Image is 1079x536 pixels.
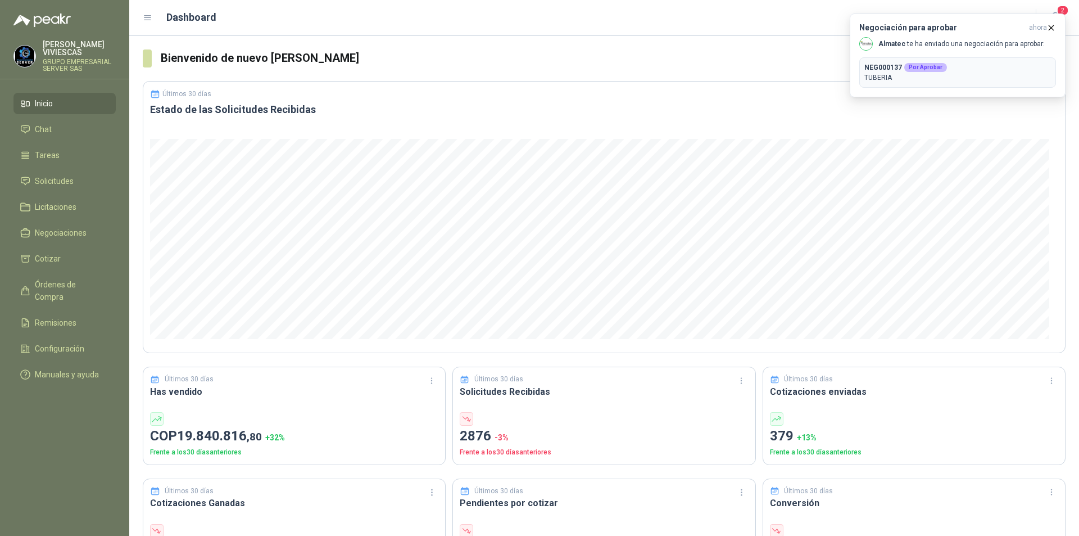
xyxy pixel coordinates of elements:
p: 379 [770,426,1058,447]
a: Manuales y ayuda [13,364,116,385]
p: Últimos 30 días [162,90,211,98]
span: 19.840.816 [177,428,262,444]
h3: Negociación para aprobar [859,23,1024,33]
a: Negociaciones [13,222,116,244]
p: 2876 [460,426,748,447]
div: Por Aprobar [904,63,947,72]
p: COP [150,426,438,447]
h3: Estado de las Solicitudes Recibidas [150,103,1058,116]
button: 2 [1045,8,1066,28]
span: Órdenes de Compra [35,278,105,303]
h3: Pendientes por cotizar [460,496,748,510]
p: Últimos 30 días [474,374,523,385]
span: Manuales y ayuda [35,368,99,381]
a: Cotizar [13,248,116,269]
b: NEG000137 [864,62,902,73]
span: ,80 [247,430,262,443]
a: Configuración [13,338,116,359]
span: Tareas [35,149,60,161]
h1: Dashboard [166,10,216,25]
h3: Cotizaciones enviadas [770,385,1058,399]
p: Últimos 30 días [165,486,214,497]
span: Solicitudes [35,175,74,187]
p: TUBERIA [864,73,1051,83]
span: 2 [1057,5,1069,16]
button: Negociación para aprobarahora Company LogoAlmatec te ha enviado una negociación para aprobar:NEG0... [850,13,1066,97]
a: Órdenes de Compra [13,274,116,308]
span: Configuración [35,343,84,355]
h3: Has vendido [150,385,438,399]
p: Últimos 30 días [474,486,523,497]
h3: Conversión [770,496,1058,510]
span: Chat [35,123,52,136]
p: GRUPO EMPRESARIAL SERVER SAS [43,58,116,72]
p: Últimos 30 días [165,374,214,385]
a: Inicio [13,93,116,114]
img: Company Logo [860,38,872,50]
span: Inicio [35,97,53,110]
a: Solicitudes [13,170,116,192]
img: Logo peakr [13,13,71,27]
span: -3 % [495,433,509,442]
a: Tareas [13,145,116,166]
span: Licitaciones [35,201,76,213]
a: Licitaciones [13,196,116,218]
span: Remisiones [35,317,76,329]
p: Últimos 30 días [784,374,833,385]
b: Almatec [878,40,905,48]
h3: Cotizaciones Ganadas [150,496,438,510]
span: ahora [1029,23,1047,33]
h3: Bienvenido de nuevo [PERSON_NAME] [161,49,1066,67]
span: Negociaciones [35,227,87,239]
p: Últimos 30 días [784,486,833,497]
img: Company Logo [14,46,35,67]
a: Chat [13,119,116,140]
p: Frente a los 30 días anteriores [770,447,1058,458]
h3: Solicitudes Recibidas [460,385,748,399]
a: Remisiones [13,312,116,334]
p: te ha enviado una negociación para aprobar: [878,39,1045,49]
p: [PERSON_NAME] VIVIESCAS [43,40,116,56]
span: + 13 % [797,433,817,442]
span: + 32 % [265,433,285,442]
p: Frente a los 30 días anteriores [460,447,748,458]
p: Frente a los 30 días anteriores [150,447,438,458]
span: Cotizar [35,253,61,265]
